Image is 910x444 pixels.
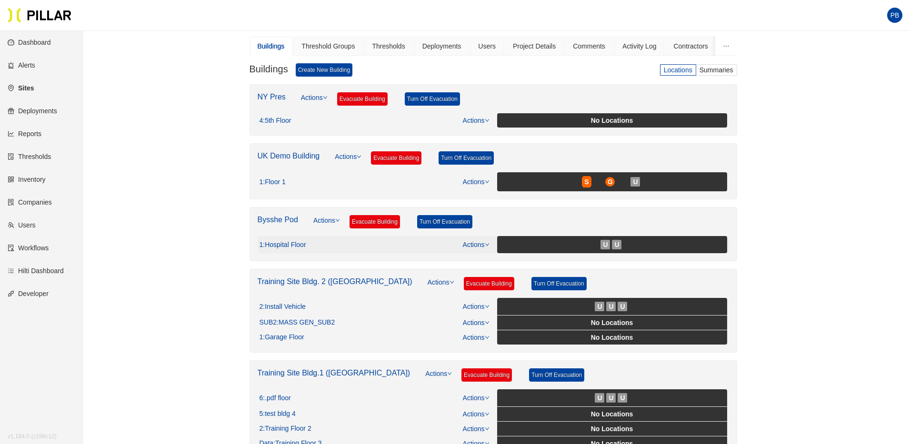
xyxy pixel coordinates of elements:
a: Evacuate Building [461,368,512,382]
div: 2 [260,303,306,311]
a: Actions [425,368,452,389]
a: line-chartReports [8,130,41,138]
a: Actions [463,303,490,310]
a: Actions [463,178,490,186]
a: giftDeployments [8,107,57,115]
span: U [597,301,602,312]
a: Turn Off Evacuation [531,277,587,290]
a: auditWorkflows [8,244,49,252]
span: U [609,393,613,403]
div: Comments [573,41,605,51]
a: NY Pres [258,93,286,101]
div: 1 [260,241,306,249]
div: Project Details [513,41,556,51]
a: UK Demo Building [258,152,320,160]
a: Actions [463,425,490,433]
a: qrcodeInventory [8,176,46,183]
div: SUB2 [260,318,335,327]
a: alertAlerts [8,61,35,69]
span: down [357,154,361,159]
a: Evacuate Building [350,215,400,228]
a: Turn Off Evacuation [529,368,584,382]
a: Evacuate Building [464,277,514,290]
span: U [620,393,625,403]
span: down [485,412,490,416]
a: Actions [463,410,490,418]
span: : test bldg 4 [263,410,296,418]
span: PB [890,8,900,23]
span: down [485,320,490,325]
span: : .pdf floor [263,394,290,403]
span: : 5th Floor [263,117,291,125]
div: 5 [260,410,296,418]
a: Turn Off Evacuation [417,215,472,228]
a: Turn Off Evacuation [439,151,494,165]
a: Actions [463,334,490,341]
span: : MASS GEN_SUB2 [277,318,335,327]
span: U [633,177,638,187]
span: ellipsis [723,43,730,49]
h3: Buildings [250,63,288,77]
div: Users [478,41,496,51]
button: ellipsis [715,37,737,56]
div: No Locations [499,317,725,328]
div: No Locations [499,424,725,434]
div: 2 [260,424,311,433]
a: Bysshe Pod [258,216,298,224]
a: dashboardDashboard [8,39,51,46]
div: Threshold Groups [301,41,355,51]
span: down [485,242,490,247]
span: : Garage Floor [263,333,304,342]
span: G [608,177,613,187]
div: No Locations [499,332,725,343]
a: Evacuate Building [337,92,388,106]
a: solutionCompanies [8,198,52,206]
a: Actions [335,151,361,172]
span: U [603,239,608,250]
span: down [447,371,452,376]
span: down [323,95,328,100]
a: Actions [428,277,454,298]
div: No Locations [499,115,725,126]
a: Actions [313,215,340,236]
span: U [614,239,619,250]
img: Pillar Technologies [8,8,71,23]
span: down [485,179,490,184]
a: Turn Off Evacuation [405,92,460,106]
div: Buildings [258,41,285,51]
span: down [485,395,490,400]
a: exceptionThresholds [8,153,51,160]
div: Thresholds [372,41,405,51]
div: No Locations [499,409,725,419]
a: Actions [463,394,490,402]
a: Training Site Bldg.1 ([GEOGRAPHIC_DATA]) [258,369,410,377]
div: Deployments [422,41,461,51]
div: 4 [260,117,291,125]
span: : Training Floor 2 [263,424,311,433]
span: U [609,301,613,312]
span: down [485,304,490,309]
span: down [335,218,340,223]
a: Evacuate Building [371,151,421,165]
a: barsHilti Dashboard [8,267,64,275]
span: S [584,177,589,187]
div: Activity Log [622,41,657,51]
span: down [485,118,490,123]
div: 1 [260,333,304,342]
a: apiDeveloper [8,290,49,297]
span: : Hospital Floor [263,241,306,249]
a: Actions [301,92,328,113]
a: Actions [463,117,490,124]
span: U [620,301,625,312]
a: Actions [463,319,490,326]
span: U [597,393,602,403]
span: down [485,426,490,431]
div: Contractors [673,41,708,51]
span: down [450,280,454,285]
span: Summaries [700,66,733,74]
span: Locations [664,66,692,74]
span: : Install Vehicle [263,303,306,311]
div: 6 [260,394,291,403]
a: Create New Building [296,63,352,77]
